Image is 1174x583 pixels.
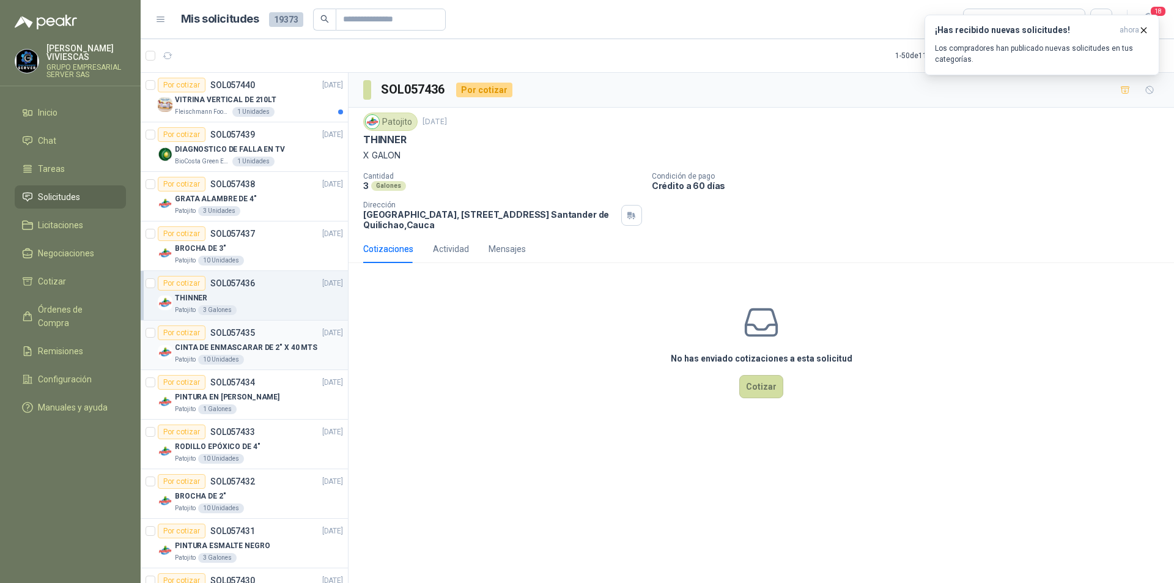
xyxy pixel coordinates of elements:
[363,149,1159,162] p: X GALON
[175,404,196,414] p: Patojito
[141,420,348,469] a: Por cotizarSOL057433[DATE] Company LogoRODILLO EPÓXICO DE 4"Patojito10 Unidades
[210,527,255,535] p: SOL057431
[38,134,56,147] span: Chat
[15,214,126,237] a: Licitaciones
[210,229,255,238] p: SOL057437
[175,305,196,315] p: Patojito
[895,46,979,65] div: 1 - 50 de 11497
[141,370,348,420] a: Por cotizarSOL057434[DATE] Company LogoPINTURA EN [PERSON_NAME]Patojito1 Galones
[175,540,270,552] p: PINTURA ESMALTE NEGRO
[158,494,172,508] img: Company Logo
[935,25,1115,35] h3: ¡Has recibido nuevas solicitudes!
[38,373,92,386] span: Configuración
[210,180,255,188] p: SOL057438
[158,226,205,241] div: Por cotizar
[15,270,126,293] a: Cotizar
[381,80,446,99] h3: SOL057436
[15,129,126,152] a: Chat
[175,454,196,464] p: Patojito
[158,444,172,459] img: Company Logo
[158,127,205,142] div: Por cotizar
[210,378,255,387] p: SOL057434
[141,519,348,568] a: Por cotizarSOL057431[DATE] Company LogoPINTURA ESMALTE NEGROPatojito3 Galones
[158,147,172,162] img: Company Logo
[38,162,65,176] span: Tareas
[198,404,237,414] div: 1 Galones
[158,375,205,390] div: Por cotizar
[198,206,240,216] div: 3 Unidades
[141,321,348,370] a: Por cotizarSOL057435[DATE] Company LogoCINTA DE ENMASCARAR DE 2" X 40 MTSPatojito10 Unidades
[322,278,343,289] p: [DATE]
[38,218,83,232] span: Licitaciones
[322,476,343,488] p: [DATE]
[141,73,348,122] a: Por cotizarSOL057440[DATE] Company LogoVITRINA VERTICAL DE 210LTFleischmann Foods S.A.1 Unidades
[935,43,1149,65] p: Los compradores han publicado nuevas solicitudes en tus categorías.
[210,329,255,337] p: SOL057435
[175,292,207,304] p: THINNER
[175,491,226,502] p: BROCHA DE 2"
[158,196,172,211] img: Company Logo
[210,81,255,89] p: SOL057440
[158,345,172,360] img: Company Logo
[739,375,783,398] button: Cotizar
[158,474,205,489] div: Por cotizar
[15,157,126,180] a: Tareas
[363,172,642,180] p: Cantidad
[198,305,237,315] div: 3 Galones
[210,130,255,139] p: SOL057439
[38,344,83,358] span: Remisiones
[158,543,172,558] img: Company Logo
[175,206,196,216] p: Patojito
[1120,25,1139,35] span: ahora
[158,325,205,340] div: Por cotizar
[322,179,343,190] p: [DATE]
[363,209,616,230] p: [GEOGRAPHIC_DATA], [STREET_ADDRESS] Santander de Quilichao , Cauca
[322,377,343,388] p: [DATE]
[652,180,1169,191] p: Crédito a 60 días
[141,122,348,172] a: Por cotizarSOL057439[DATE] Company LogoDIAGNOSTICO DE FALLA EN TVBioCosta Green Energy S.A.S1 Uni...
[322,426,343,438] p: [DATE]
[322,327,343,339] p: [DATE]
[38,303,114,330] span: Órdenes de Compra
[15,15,77,29] img: Logo peakr
[175,107,230,117] p: Fleischmann Foods S.A.
[210,279,255,288] p: SOL057436
[363,242,413,256] div: Cotizaciones
[158,276,205,291] div: Por cotizar
[175,157,230,166] p: BioCosta Green Energy S.A.S
[198,256,244,266] div: 10 Unidades
[46,64,126,78] p: GRUPO EMPRESARIAL SERVER SAS
[158,97,172,112] img: Company Logo
[38,401,108,414] span: Manuales y ayuda
[652,172,1169,180] p: Condición de pago
[1150,6,1167,17] span: 18
[158,246,172,261] img: Company Logo
[158,524,205,538] div: Por cotizar
[181,10,259,28] h1: Mis solicitudes
[925,15,1159,75] button: ¡Has recibido nuevas solicitudes!ahora Los compradores han publicado nuevas solicitudes en tus ca...
[175,144,285,155] p: DIAGNOSTICO DE FALLA EN TV
[322,80,343,91] p: [DATE]
[363,201,616,209] p: Dirección
[366,115,379,128] img: Company Logo
[158,177,205,191] div: Por cotizar
[38,106,57,119] span: Inicio
[175,392,279,403] p: PINTURA EN [PERSON_NAME]
[175,243,226,254] p: BROCHA DE 3"
[38,247,94,260] span: Negociaciones
[198,355,244,365] div: 10 Unidades
[232,157,275,166] div: 1 Unidades
[320,15,329,23] span: search
[175,503,196,513] p: Patojito
[175,441,260,453] p: RODILLO EPÓXICO DE 4"
[15,50,39,73] img: Company Logo
[15,368,126,391] a: Configuración
[971,13,997,26] div: Todas
[158,425,205,439] div: Por cotizar
[15,185,126,209] a: Solicitudes
[46,44,126,61] p: [PERSON_NAME] VIVIESCAS
[158,78,205,92] div: Por cotizar
[363,133,407,146] p: THINNER
[15,396,126,419] a: Manuales y ayuda
[371,181,406,191] div: Galones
